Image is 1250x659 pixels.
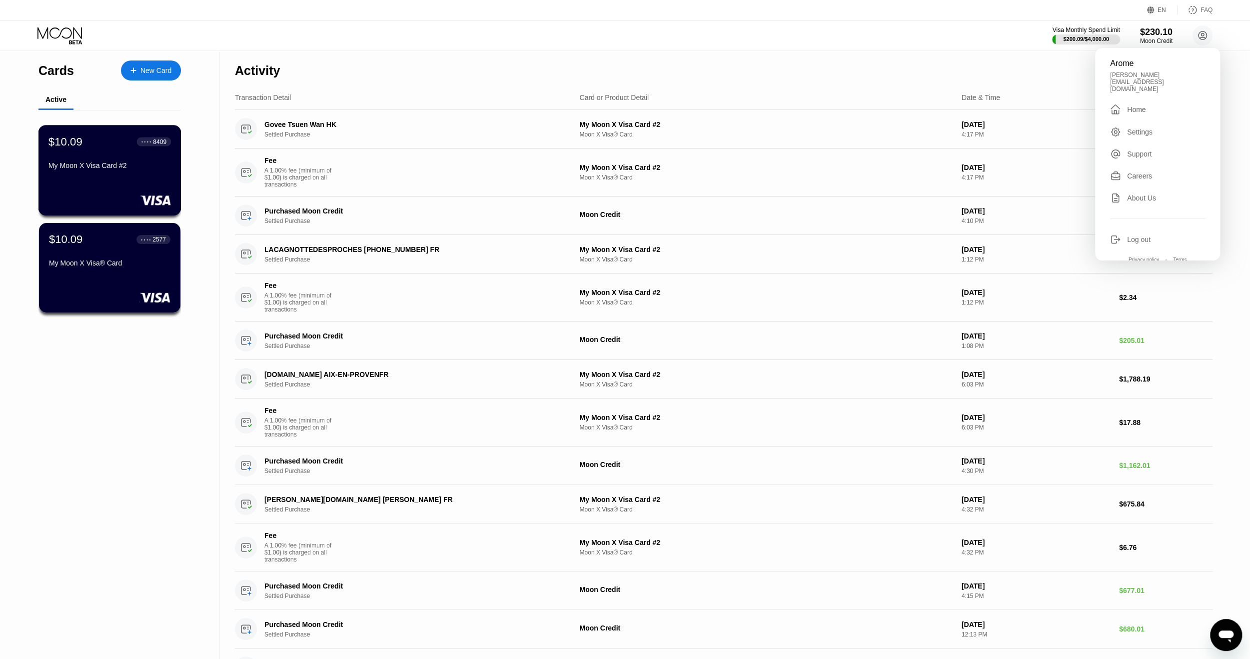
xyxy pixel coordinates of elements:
div: EN [1147,5,1178,15]
div: $10.09● ● ● ●8409My Moon X Visa Card #2 [39,125,180,215]
div: Privacy policy [1129,257,1159,262]
div: [DATE] [962,245,1111,253]
div: 2577 [152,236,166,243]
div: 1:12 PM [962,299,1111,306]
div: Terms [1173,257,1187,262]
div: 1:12 PM [962,256,1111,263]
div: Govee Tsuen Wan HKSettled PurchaseMy Moon X Visa Card #2Moon X Visa® Card[DATE]4:17 PM$200.09 [235,110,1213,148]
div: [PERSON_NAME][DOMAIN_NAME] [PERSON_NAME] FRSettled PurchaseMy Moon X Visa Card #2Moon X Visa® Car... [235,485,1213,523]
div: 6:03 PM [962,424,1111,431]
div: Date & Time [962,93,1000,101]
div: [DOMAIN_NAME] AIX-EN-PROVENFR [264,370,546,378]
div: 8409 [153,138,166,145]
div: [DATE] [962,495,1111,503]
div: EN [1158,6,1166,13]
div: Settled Purchase [264,217,567,224]
div: Fee [264,531,334,539]
div: $6.76 [1119,543,1213,551]
div: Home [1110,103,1205,115]
div: Settled Purchase [264,256,567,263]
div: [PERSON_NAME][EMAIL_ADDRESS][DOMAIN_NAME] [1110,71,1205,92]
div: Transaction Detail [235,93,291,101]
div: Cards [38,63,74,78]
div: A 1.00% fee (minimum of $1.00) is charged on all transactions [264,167,339,188]
div: [DATE] [962,538,1111,546]
div: A 1.00% fee (minimum of $1.00) is charged on all transactions [264,292,339,313]
div: About Us [1110,192,1205,203]
div: [DATE] [962,620,1111,628]
div: Arome [1110,59,1205,68]
div: $2.34 [1119,293,1213,301]
div: My Moon X Visa® Card [49,259,170,267]
div: My Moon X Visa Card #2 [579,288,953,296]
div: $675.84 [1119,500,1213,508]
div: $680.01 [1119,625,1213,633]
div: Careers [1110,170,1205,181]
div: A 1.00% fee (minimum of $1.00) is charged on all transactions [264,417,339,438]
div: About Us [1127,194,1156,202]
div: $17.88 [1119,418,1213,426]
div: [PERSON_NAME][DOMAIN_NAME] [PERSON_NAME] FR [264,495,546,503]
div: Settled Purchase [264,506,567,513]
div: Fee [264,406,334,414]
div: Support [1127,150,1152,158]
div: Fee [264,156,334,164]
div: Purchased Moon CreditSettled PurchaseMoon Credit[DATE]4:15 PM$677.01 [235,571,1213,610]
div: Moon Credit [579,585,953,593]
div: ● ● ● ● [141,140,151,143]
div: 4:10 PM [962,217,1111,224]
div: My Moon X Visa Card #2 [579,163,953,171]
div: Active [45,95,66,103]
div: Log out [1110,234,1205,245]
div: 4:15 PM [962,592,1111,599]
div: 12:13 PM [962,631,1111,638]
div: Govee Tsuen Wan HK [264,120,546,128]
div: New Card [121,60,181,80]
div:  [1110,103,1121,115]
div: 6:03 PM [962,381,1111,388]
div: Settled Purchase [264,131,567,138]
div: LACAGNOTTEDESPROCHES [PHONE_NUMBER] FR [264,245,546,253]
div: $230.10Moon Credit [1140,27,1173,44]
div: Fee [264,281,334,289]
div: Visa Monthly Spend Limit [1052,26,1120,33]
div: [DATE] [962,457,1111,465]
div: Activity [235,63,280,78]
div: LACAGNOTTEDESPROCHES [PHONE_NUMBER] FRSettled PurchaseMy Moon X Visa Card #2Moon X Visa® Card[DAT... [235,235,1213,273]
div: Settled Purchase [264,631,567,638]
div: FeeA 1.00% fee (minimum of $1.00) is charged on all transactionsMy Moon X Visa Card #2Moon X Visa... [235,398,1213,446]
div: My Moon X Visa Card #2 [579,538,953,546]
div: Moon X Visa® Card [579,131,953,138]
div: $1,788.19 [1119,375,1213,383]
div: Purchased Moon CreditSettled PurchaseMoon Credit[DATE]1:08 PM$205.01 [235,321,1213,360]
div: 1:08 PM [962,342,1111,349]
div: [DATE] [962,413,1111,421]
div: 4:17 PM [962,131,1111,138]
div: Purchased Moon Credit [264,332,546,340]
div: Purchased Moon CreditSettled PurchaseMoon Credit[DATE]4:10 PM$202.01 [235,196,1213,235]
div: FeeA 1.00% fee (minimum of $1.00) is charged on all transactionsMy Moon X Visa Card #2Moon X Visa... [235,273,1213,321]
div: Moon X Visa® Card [579,506,953,513]
div: My Moon X Visa Card #2 [48,161,171,169]
div: [DATE] [962,288,1111,296]
div: FAQ [1178,5,1213,15]
div: $10.09 [48,135,82,148]
div: Support [1110,148,1205,159]
div: Settings [1110,126,1205,137]
div: Moon X Visa® Card [579,549,953,556]
div: Moon Credit [579,460,953,468]
div: Careers [1127,172,1152,180]
div: FeeA 1.00% fee (minimum of $1.00) is charged on all transactionsMy Moon X Visa Card #2Moon X Visa... [235,523,1213,571]
div: 4:32 PM [962,549,1111,556]
div: My Moon X Visa Card #2 [579,413,953,421]
div: Purchased Moon Credit [264,582,546,590]
div: Purchased Moon Credit [264,620,546,628]
div: $10.09 [49,233,82,246]
div: Moon X Visa® Card [579,174,953,181]
div: A 1.00% fee (minimum of $1.00) is charged on all transactions [264,542,339,563]
div: Moon X Visa® Card [579,299,953,306]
